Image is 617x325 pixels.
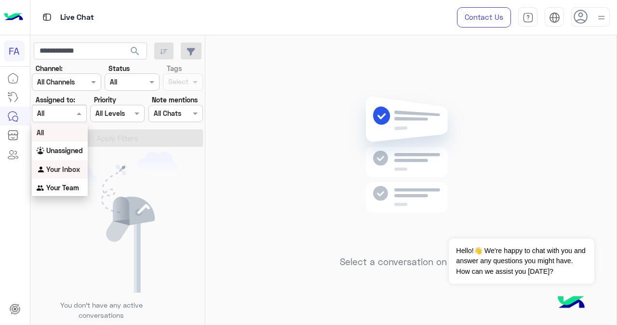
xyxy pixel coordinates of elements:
label: Priority [94,95,116,105]
label: Assigned to: [36,95,75,105]
b: Your Team [46,184,79,192]
button: Apply Filters [32,129,203,147]
img: INBOX.AGENTFILTER.YOURINBOX [37,165,46,175]
a: tab [518,7,537,28]
h5: Select a conversation on the left [340,256,482,268]
b: Your Inbox [46,165,80,173]
img: INBOX.AGENTFILTER.YOURTEAM [37,184,46,194]
b: Unassigned [46,146,83,155]
img: empty users [57,152,178,293]
img: tab [549,12,560,23]
img: tab [523,12,534,23]
span: search [129,45,141,57]
p: You don’t have any active conversations [53,300,150,321]
label: Note mentions [152,95,198,105]
img: Logo [4,7,23,28]
label: Status [108,63,130,73]
label: Channel: [36,63,63,73]
ng-dropdown-panel: Options list [32,124,88,196]
p: Live Chat [60,11,94,24]
span: Hello!👋 We're happy to chat with you and answer any questions you might have. How can we assist y... [449,239,594,284]
b: All [37,128,44,137]
img: profile [595,12,607,24]
img: no messages [341,89,481,249]
div: FA [4,41,25,61]
img: INBOX.AGENTFILTER.UNASSIGNED [37,147,46,156]
button: search [123,42,147,63]
img: tab [41,11,53,23]
a: Contact Us [457,7,511,28]
img: hulul-logo.png [554,286,588,320]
